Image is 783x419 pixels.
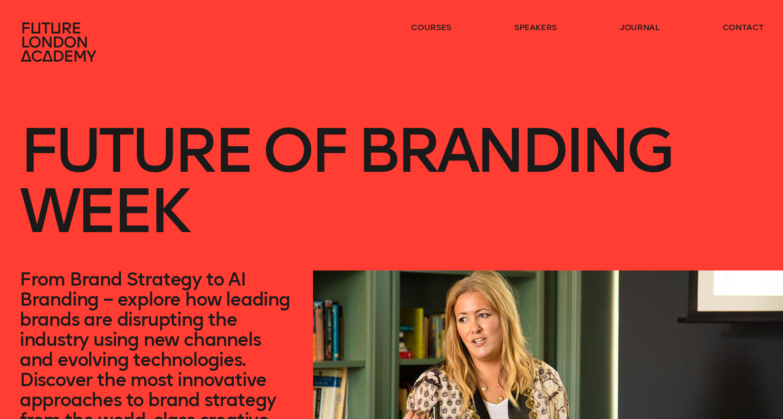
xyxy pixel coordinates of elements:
a: speakers [514,22,557,33]
a: courses [411,22,451,33]
a: contact [723,22,764,33]
a: journal [620,22,660,33]
h1: Future of branding week [20,62,763,270]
